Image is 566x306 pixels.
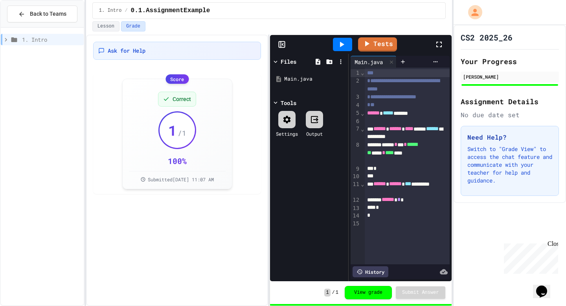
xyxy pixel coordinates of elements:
div: [PERSON_NAME] [463,73,557,80]
div: No due date set [461,110,559,120]
div: 10 [351,173,360,181]
div: Main.java [351,58,387,66]
span: / [125,7,127,14]
div: 14 [351,212,360,220]
div: 3 [351,93,360,101]
div: 5 [351,109,360,117]
iframe: chat widget [533,275,558,298]
span: Fold line [360,126,364,132]
button: Submit Answer [396,286,445,299]
span: 1 [168,122,177,138]
div: 15 [351,220,360,228]
span: / 1 [178,127,186,138]
span: Fold line [360,110,364,116]
div: 4 [351,101,360,109]
span: 1 [324,289,330,297]
span: Submitted [DATE] 11:07 AM [148,176,214,182]
div: 8 [351,141,360,165]
span: 1. Intro [99,7,122,14]
div: 7 [351,125,360,141]
span: 1 [336,289,338,296]
span: / [332,289,335,296]
span: Correct [173,95,191,103]
div: Main.java [284,75,345,83]
div: Chat with us now!Close [3,3,54,50]
h3: Need Help? [467,133,552,142]
span: Submit Answer [402,289,439,296]
div: 2 [351,77,360,93]
button: Grade [121,21,145,31]
div: Output [306,130,323,137]
div: History [353,266,388,277]
div: Files [281,57,296,66]
span: 1. Intro [22,35,81,44]
div: 9 [351,165,360,173]
iframe: chat widget [501,240,558,274]
h2: Your Progress [461,56,559,67]
div: 1 [351,69,360,77]
div: 11 [351,181,360,196]
div: My Account [460,3,484,21]
span: 0.1.AssignmentExample [131,6,210,15]
h2: Assignment Details [461,96,559,107]
div: Main.java [351,56,397,68]
div: Score [165,74,189,84]
div: 6 [351,118,360,125]
div: Tools [281,99,296,107]
div: 100 % [168,155,187,166]
button: Back to Teams [7,6,77,22]
h1: CS2 2025_26 [461,32,513,43]
div: 12 [351,196,360,204]
p: Switch to "Grade View" to access the chat feature and communicate with your teacher for help and ... [467,145,552,184]
span: Fold line [360,70,364,76]
button: Lesson [92,21,119,31]
button: View grade [345,286,392,299]
a: Tests [358,37,397,52]
span: Fold line [360,181,364,187]
div: 13 [351,205,360,212]
span: Ask for Help [108,47,145,55]
span: Back to Teams [30,10,66,18]
div: Settings [276,130,298,137]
